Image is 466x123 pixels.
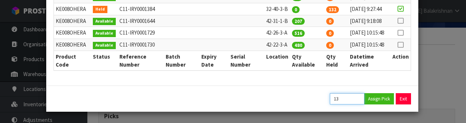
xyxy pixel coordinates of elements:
span: 0 [292,6,300,13]
td: [DATE] 10:15:48 [348,39,391,51]
td: C11-IRY0001730 [118,39,164,51]
th: Qty Held [324,51,348,70]
button: Exit [396,93,411,104]
span: Available [93,42,116,49]
th: Batch Number [164,51,200,70]
td: 32-40-3-B [264,3,290,15]
td: 42-31-1-B [264,15,290,27]
td: [DATE] 9:18:08 [348,15,391,27]
td: 42-22-3-A [264,39,290,51]
th: Action [391,51,411,70]
span: 0 [326,18,334,25]
td: 42-26-3-A [264,27,290,39]
span: 0 [326,42,334,49]
th: Product Code [54,51,91,70]
th: Reference Number [118,51,164,70]
td: KE008OHERA [54,27,91,39]
td: [DATE] 9:27:44 [348,3,391,15]
span: 516 [292,30,305,37]
td: KE008OHERA [54,15,91,27]
span: Held [93,6,107,13]
td: KE008OHERA [54,39,91,51]
td: C11-IRY0001644 [118,15,164,27]
span: 132 [326,6,339,13]
input: Quantity Picked [330,93,364,104]
th: Serial Number [229,51,264,70]
span: Available [93,30,116,37]
td: [DATE] 10:15:48 [348,27,391,39]
th: Datetime Arrived [348,51,391,70]
td: C11-IRY0001729 [118,27,164,39]
th: Expiry Date [200,51,229,70]
span: 207 [292,18,305,25]
td: KE008OHERA [54,3,91,15]
th: Status [91,51,118,70]
td: C11-IRY0001384 [118,3,164,15]
span: 480 [292,42,305,49]
th: Location [264,51,290,70]
th: Qty Available [290,51,325,70]
button: Assign Pick [364,93,394,104]
span: 0 [326,30,334,37]
span: Available [93,18,116,25]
